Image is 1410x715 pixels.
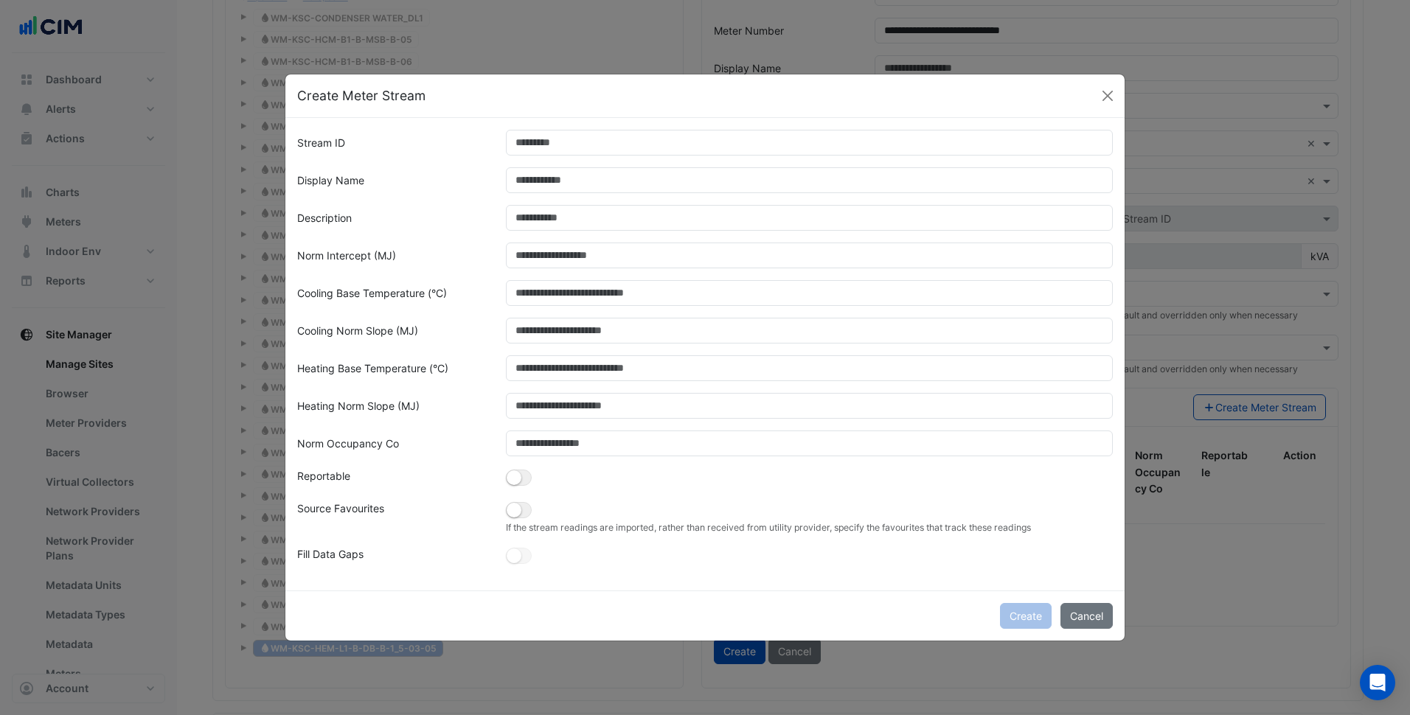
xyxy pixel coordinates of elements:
label: Stream ID [297,130,345,156]
label: Norm Intercept (MJ) [297,243,396,268]
label: Norm Occupancy Co [297,430,399,456]
label: Cooling Base Temperature (°C) [297,280,447,306]
button: Close [1097,85,1119,107]
label: Fill Data Gaps [297,546,364,567]
h5: Create Meter Stream [297,86,426,105]
label: Reportable [297,468,350,489]
label: Cooling Norm Slope (MJ) [297,318,418,343]
div: Open Intercom Messenger [1360,665,1395,700]
button: Cancel [1060,603,1113,629]
label: Description [297,205,352,231]
label: Heating Base Temperature (°C) [297,355,448,381]
label: Heating Norm Slope (MJ) [297,393,420,419]
small: If the stream readings are imported, rather than received from utility provider, specify the favo... [506,521,1114,534]
label: Source Favourites [297,501,384,521]
label: Display Name [297,167,364,193]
